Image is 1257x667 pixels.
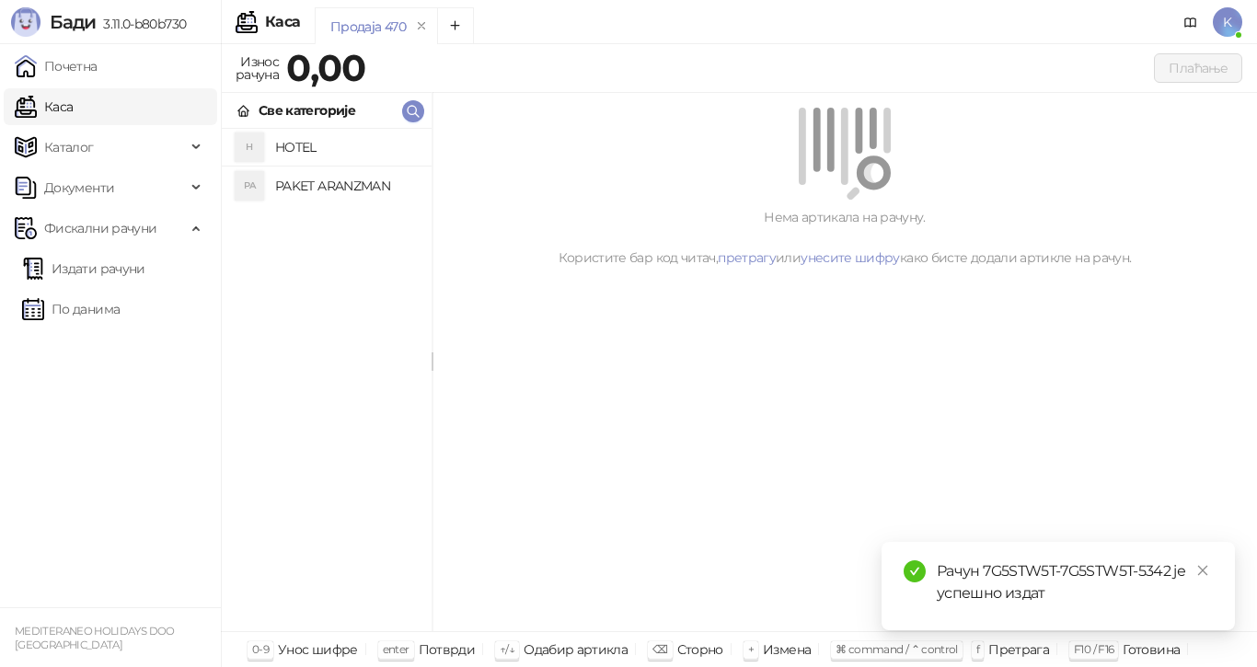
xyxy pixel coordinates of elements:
[419,638,476,661] div: Потврди
[904,560,926,582] span: check-circle
[1123,638,1180,661] div: Готовина
[1176,7,1205,37] a: Документација
[275,171,417,201] h4: PAKET ARANZMAN
[409,18,433,34] button: remove
[235,132,264,162] div: H
[15,625,175,651] small: MEDITERANEO HOLIDAYS DOO [GEOGRAPHIC_DATA]
[44,129,94,166] span: Каталог
[937,560,1213,604] div: Рачун 7G5STW5T-7G5STW5T-5342 је успешно издат
[748,642,754,656] span: +
[988,638,1049,661] div: Претрага
[44,210,156,247] span: Фискални рачуни
[15,48,98,85] a: Почетна
[1154,53,1242,83] button: Плаћање
[718,249,776,266] a: претрагу
[801,249,900,266] a: унесите шифру
[222,129,432,631] div: grid
[652,642,667,656] span: ⌫
[383,642,409,656] span: enter
[96,16,186,32] span: 3.11.0-b80b730
[763,638,811,661] div: Измена
[330,17,406,37] div: Продаја 470
[437,7,474,44] button: Add tab
[1196,564,1209,577] span: close
[259,100,355,121] div: Све категорије
[1074,642,1113,656] span: F10 / F16
[677,638,723,661] div: Сторно
[976,642,979,656] span: f
[22,291,120,328] a: По данима
[1213,7,1242,37] span: K
[1193,560,1213,581] a: Close
[252,642,269,656] span: 0-9
[265,15,300,29] div: Каса
[275,132,417,162] h4: HOTEL
[286,45,365,90] strong: 0,00
[232,50,283,86] div: Износ рачуна
[235,171,264,201] div: PA
[524,638,628,661] div: Одабир артикла
[22,250,145,287] a: Издати рачуни
[455,207,1235,268] div: Нема артикала на рачуну. Користите бар код читач, или како бисте додали артикле на рачун.
[500,642,514,656] span: ↑/↓
[278,638,358,661] div: Унос шифре
[11,7,40,37] img: Logo
[50,11,96,33] span: Бади
[15,88,73,125] a: Каса
[836,642,958,656] span: ⌘ command / ⌃ control
[44,169,114,206] span: Документи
